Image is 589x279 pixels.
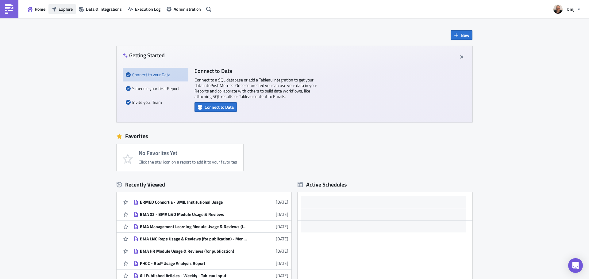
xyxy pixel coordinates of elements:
div: Recently Viewed [117,180,291,189]
img: Avatar [553,4,563,14]
span: Explore [59,6,73,12]
button: Execution Log [125,4,164,14]
button: Home [25,4,48,14]
div: Connect to your Data [126,68,185,81]
img: PushMetrics [4,4,14,14]
div: BMA LNC Reps Usage & Reviews (for publication) - Monthly [140,236,247,242]
a: BMA LNC Reps Usage & Reviews (for publication) - Monthly[DATE] [133,233,288,245]
time: 2025-09-24T13:59:17Z [276,272,288,279]
h4: No Favorites Yet [139,150,237,156]
span: Connect to Data [205,104,234,110]
time: 2025-09-30T09:21:56Z [276,260,288,266]
button: New [451,30,472,40]
time: 2025-10-01T09:42:22Z [276,248,288,254]
div: Open Intercom Messenger [568,258,583,273]
div: BMA HR Module Usage & Reviews (for publication) [140,248,247,254]
a: BMA HR Module Usage & Reviews (for publication)[DATE] [133,245,288,257]
div: Invite your Team [126,95,185,109]
time: 2025-10-01T10:41:38Z [276,223,288,230]
span: New [461,32,469,38]
div: BMA 02 - BMA L&D Module Usage & Reviews [140,212,247,217]
button: Administration [164,4,204,14]
button: Connect to Data [194,102,237,112]
time: 2025-10-01T10:54:39Z [276,211,288,217]
time: 2025-10-01T12:51:38Z [276,199,288,205]
div: Favorites [117,132,472,141]
h4: Getting Started [123,52,165,58]
div: All Published Articles - Weekly - Tableau Input [140,273,247,278]
a: PHCC - RtoP Usage Analysis Report[DATE] [133,257,288,269]
a: ERMED Consortia - BMJL Institutional Usage[DATE] [133,196,288,208]
span: bmj [567,6,574,12]
span: Execution Log [135,6,160,12]
span: Data & Integrations [86,6,122,12]
span: Home [35,6,45,12]
a: BMA 02 - BMA L&D Module Usage & Reviews[DATE] [133,208,288,220]
span: Administration [174,6,201,12]
div: Schedule your first Report [126,81,185,95]
button: bmj [550,2,584,16]
time: 2025-10-01T10:40:56Z [276,236,288,242]
div: PHCC - RtoP Usage Analysis Report [140,261,247,266]
div: BMA Management Learning Module Usage & Reviews (for publication) [140,224,247,229]
div: Click the star icon on a report to add it to your favorites [139,159,237,165]
h4: Connect to Data [194,68,317,74]
button: Explore [48,4,76,14]
p: Connect to a SQL database or add a Tableau integration to get your data into PushMetrics . Once c... [194,77,317,99]
a: Connect to Data [194,103,237,110]
div: ERMED Consortia - BMJL Institutional Usage [140,199,247,205]
div: Active Schedules [298,181,347,188]
a: BMA Management Learning Module Usage & Reviews (for publication)[DATE] [133,221,288,232]
button: Data & Integrations [76,4,125,14]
